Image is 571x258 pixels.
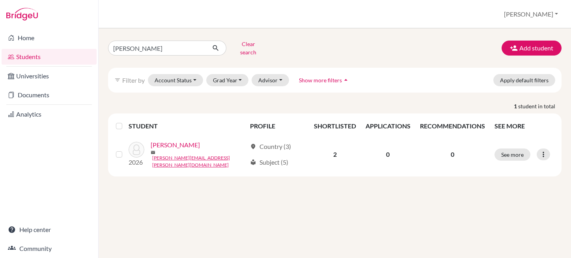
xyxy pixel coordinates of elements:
a: [PERSON_NAME][EMAIL_ADDRESS][PERSON_NAME][DOMAIN_NAME] [152,154,247,169]
a: Community [2,241,97,256]
i: filter_list [114,77,121,83]
p: 2026 [129,158,144,167]
th: SHORTLISTED [309,117,361,135]
a: Help center [2,222,97,238]
td: 0 [361,135,415,173]
i: arrow_drop_up [342,76,350,84]
button: Clear search [226,38,270,58]
a: Documents [2,87,97,103]
button: Apply default filters [493,74,555,86]
span: location_on [250,143,256,150]
a: [PERSON_NAME] [151,140,200,150]
span: Filter by [122,76,145,84]
span: Show more filters [299,77,342,84]
button: Account Status [148,74,203,86]
img: Lam, Kary [129,142,144,158]
th: RECOMMENDATIONS [415,117,490,135]
td: 2 [309,135,361,173]
div: Subject (5) [250,158,288,167]
button: Show more filtersarrow_drop_up [292,74,356,86]
span: local_library [250,159,256,165]
button: Grad Year [206,74,249,86]
th: PROFILE [245,117,309,135]
a: Students [2,49,97,65]
button: See more [494,148,530,161]
button: Add student [502,41,562,56]
button: Advisor [252,74,289,86]
a: Analytics [2,106,97,122]
button: [PERSON_NAME] [500,7,562,22]
th: APPLICATIONS [361,117,415,135]
p: 0 [420,150,485,159]
input: Find student by name... [108,41,206,56]
a: Home [2,30,97,46]
th: SEE MORE [490,117,558,135]
img: Bridge-U [6,8,38,20]
span: student in total [518,102,562,110]
span: mail [151,150,155,155]
strong: 1 [514,102,518,110]
div: Country (3) [250,142,291,151]
a: Universities [2,68,97,84]
th: STUDENT [129,117,246,135]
